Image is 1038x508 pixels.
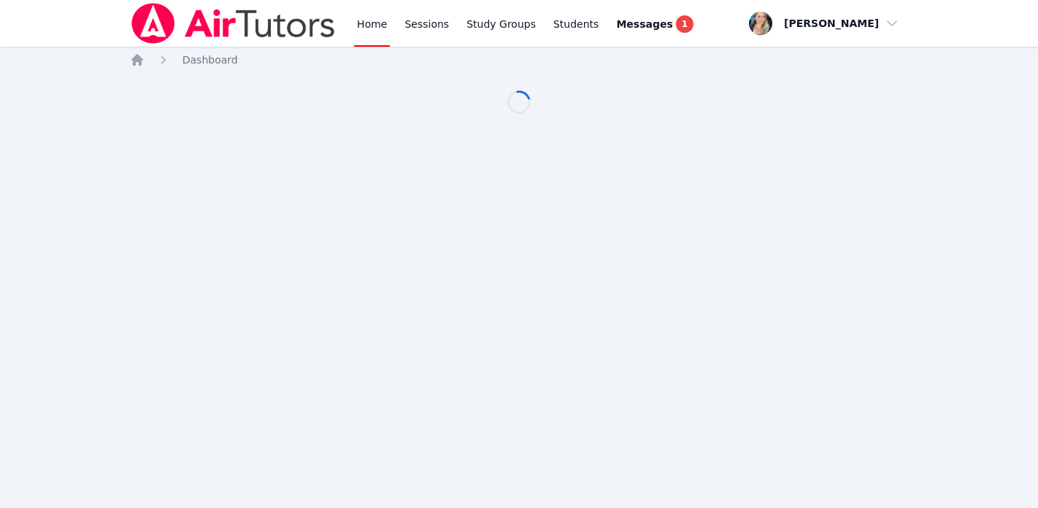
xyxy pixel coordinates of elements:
[182,54,238,66] span: Dashboard
[676,15,693,33] span: 1
[130,53,909,67] nav: Breadcrumb
[130,3,337,44] img: Air Tutors
[182,53,238,67] a: Dashboard
[616,17,672,31] span: Messages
